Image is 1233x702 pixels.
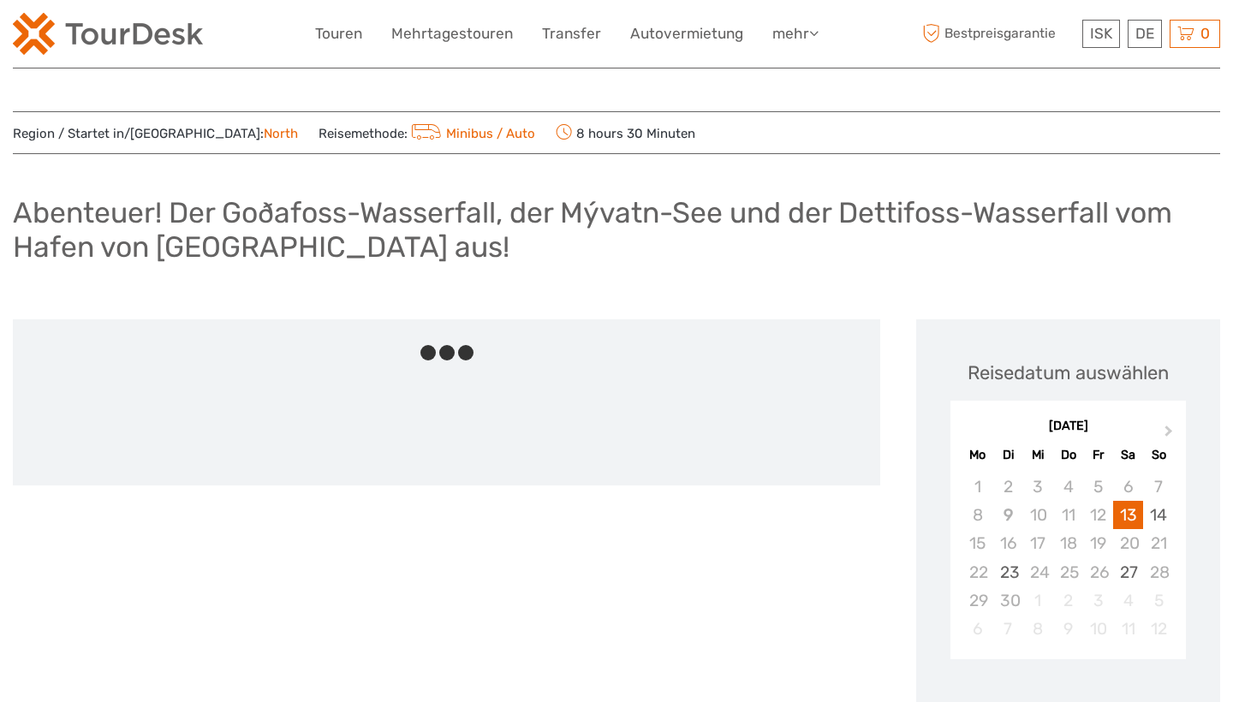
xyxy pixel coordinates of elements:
div: Not available Sonntag, 12. Oktober 2025 [1143,615,1173,643]
div: [DATE] [950,418,1186,436]
div: Not available Freitag, 5. September 2025 [1083,473,1113,501]
div: Not available Montag, 29. September 2025 [962,586,992,615]
div: Not available Sonntag, 28. September 2025 [1143,558,1173,586]
div: Not available Mittwoch, 3. September 2025 [1023,473,1053,501]
div: Mo [962,443,992,467]
div: Choose Sonntag, 14. September 2025 [1143,501,1173,529]
div: month 2025-09 [956,473,1180,643]
div: Not available Samstag, 6. September 2025 [1113,473,1143,501]
div: Choose Samstag, 13. September 2025 [1113,501,1143,529]
div: Not available Montag, 22. September 2025 [962,558,992,586]
div: Sa [1113,443,1143,467]
h1: Abenteuer! Der Goðafoss-Wasserfall, der Mývatn-See und der Dettifoss-Wasserfall vom Hafen von [GE... [13,195,1220,265]
div: Not available Montag, 1. September 2025 [962,473,992,501]
div: Do [1053,443,1083,467]
div: DE [1128,20,1162,48]
div: Not available Donnerstag, 9. Oktober 2025 [1053,615,1083,643]
div: Not available Dienstag, 16. September 2025 [993,529,1023,557]
div: Not available Sonntag, 5. Oktober 2025 [1143,586,1173,615]
a: mehr [772,21,819,46]
div: Fr [1083,443,1113,467]
div: Not available Samstag, 4. Oktober 2025 [1113,586,1143,615]
div: Choose Samstag, 27. September 2025 [1113,558,1143,586]
div: Not available Freitag, 3. Oktober 2025 [1083,586,1113,615]
div: Not available Montag, 6. Oktober 2025 [962,615,992,643]
div: So [1143,443,1173,467]
div: Not available Mittwoch, 10. September 2025 [1023,501,1053,529]
span: Region / Startet in/[GEOGRAPHIC_DATA]: [13,125,298,143]
div: Not available Donnerstag, 4. September 2025 [1053,473,1083,501]
div: Mi [1023,443,1053,467]
div: Not available Samstag, 20. September 2025 [1113,529,1143,557]
div: Not available Donnerstag, 2. Oktober 2025 [1053,586,1083,615]
a: North [264,126,298,141]
img: 120-15d4194f-c635-41b9-a512-a3cb382bfb57_logo_small.png [13,13,203,55]
div: Not available Dienstag, 30. September 2025 [993,586,1023,615]
div: Not available Dienstag, 7. Oktober 2025 [993,615,1023,643]
div: Not available Samstag, 11. Oktober 2025 [1113,615,1143,643]
div: Not available Freitag, 19. September 2025 [1083,529,1113,557]
div: Not available Mittwoch, 1. Oktober 2025 [1023,586,1053,615]
button: Next Month [1157,422,1184,449]
div: Not available Freitag, 10. Oktober 2025 [1083,615,1113,643]
a: Minibus / Auto [408,126,535,141]
div: Reisedatum auswählen [968,360,1169,386]
div: Not available Dienstag, 2. September 2025 [993,473,1023,501]
div: Not available Montag, 8. September 2025 [962,501,992,529]
span: 0 [1198,25,1212,42]
div: Not available Mittwoch, 8. Oktober 2025 [1023,615,1053,643]
span: Reisemethode: [319,121,535,145]
span: ISK [1090,25,1112,42]
a: Transfer [542,21,601,46]
div: Not available Freitag, 26. September 2025 [1083,558,1113,586]
div: Not available Donnerstag, 25. September 2025 [1053,558,1083,586]
span: 8 hours 30 Minuten [556,121,695,145]
div: Not available Mittwoch, 24. September 2025 [1023,558,1053,586]
a: Touren [315,21,362,46]
div: Di [993,443,1023,467]
div: Not available Montag, 15. September 2025 [962,529,992,557]
a: Mehrtagestouren [391,21,513,46]
div: Not available Sonntag, 7. September 2025 [1143,473,1173,501]
div: Not available Dienstag, 9. September 2025 [993,501,1023,529]
div: Not available Sonntag, 21. September 2025 [1143,529,1173,557]
div: Choose Dienstag, 23. September 2025 [993,558,1023,586]
div: Not available Donnerstag, 11. September 2025 [1053,501,1083,529]
span: Bestpreisgarantie [919,20,1079,48]
a: Autovermietung [630,21,743,46]
div: Not available Freitag, 12. September 2025 [1083,501,1113,529]
div: Not available Donnerstag, 18. September 2025 [1053,529,1083,557]
div: Not available Mittwoch, 17. September 2025 [1023,529,1053,557]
